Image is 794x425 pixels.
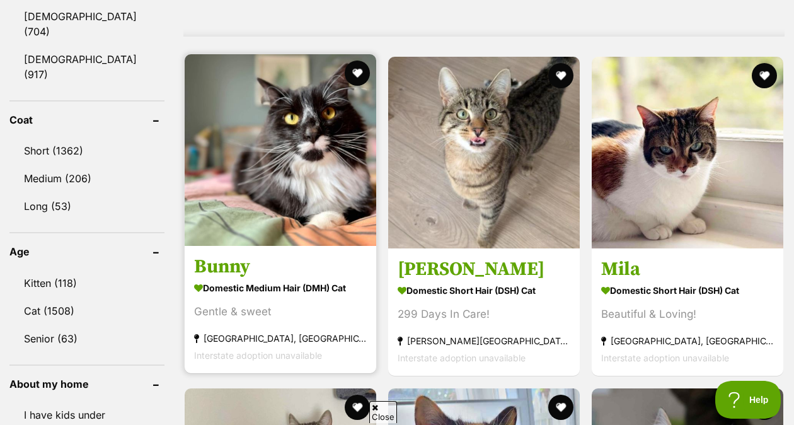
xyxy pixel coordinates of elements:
a: Long (53) [9,193,164,219]
a: Medium (206) [9,165,164,192]
span: Interstate adoption unavailable [194,351,322,361]
div: Gentle & sweet [194,304,367,321]
img: Wren - Domestic Short Hair (DSH) Cat [388,57,580,248]
header: Age [9,246,164,257]
button: favourite [752,63,777,88]
strong: [GEOGRAPHIC_DATA], [GEOGRAPHIC_DATA] [194,330,367,347]
header: Coat [9,114,164,125]
a: [DEMOGRAPHIC_DATA] (917) [9,46,164,88]
a: [DEMOGRAPHIC_DATA] (704) [9,3,164,45]
button: favourite [752,395,777,420]
button: favourite [548,395,573,420]
span: Interstate adoption unavailable [601,353,729,364]
h3: Bunny [194,255,367,279]
strong: [GEOGRAPHIC_DATA], [GEOGRAPHIC_DATA] [601,333,774,350]
span: Interstate adoption unavailable [398,353,526,364]
a: Short (1362) [9,137,164,164]
strong: Domestic Short Hair (DSH) Cat [398,282,570,300]
button: favourite [345,395,370,420]
h3: Mila [601,258,774,282]
img: Mila - Domestic Short Hair (DSH) Cat [592,57,783,248]
header: About my home [9,378,164,390]
iframe: Help Scout Beacon - Open [715,381,781,419]
a: Kitten (118) [9,270,164,296]
span: Close [369,401,397,423]
h3: [PERSON_NAME] [398,258,570,282]
button: favourite [345,61,370,86]
a: Mila Domestic Short Hair (DSH) Cat Beautiful & Loving! [GEOGRAPHIC_DATA], [GEOGRAPHIC_DATA] Inter... [592,248,783,376]
strong: [PERSON_NAME][GEOGRAPHIC_DATA], [GEOGRAPHIC_DATA] [398,333,570,350]
a: Senior (63) [9,325,164,352]
a: Cat (1508) [9,298,164,324]
a: [PERSON_NAME] Domestic Short Hair (DSH) Cat 299 Days In Care! [PERSON_NAME][GEOGRAPHIC_DATA], [GE... [388,248,580,376]
button: favourite [548,63,573,88]
a: Bunny Domestic Medium Hair (DMH) Cat Gentle & sweet [GEOGRAPHIC_DATA], [GEOGRAPHIC_DATA] Intersta... [185,246,376,374]
div: Beautiful & Loving! [601,306,774,323]
div: 299 Days In Care! [398,306,570,323]
strong: Domestic Medium Hair (DMH) Cat [194,279,367,298]
strong: Domestic Short Hair (DSH) Cat [601,282,774,300]
img: Bunny - Domestic Medium Hair (DMH) Cat [185,54,376,246]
